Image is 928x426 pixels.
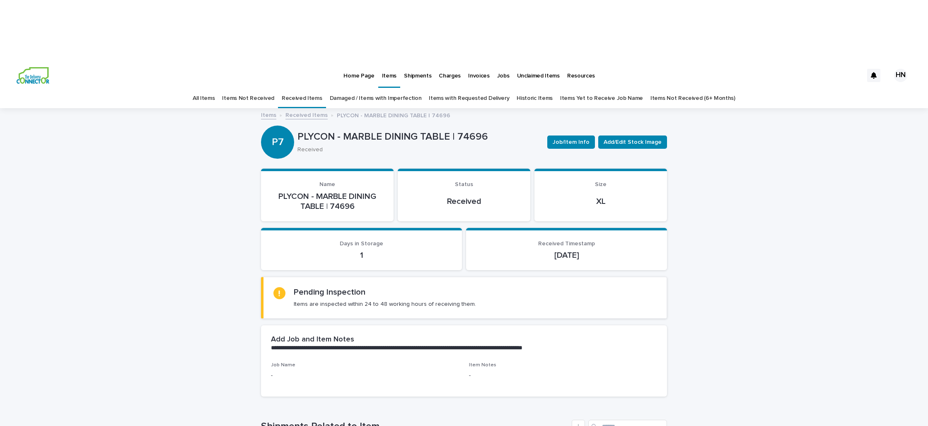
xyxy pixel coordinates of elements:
a: Received Items [285,110,328,119]
span: Days in Storage [340,241,383,247]
div: HN [894,69,907,82]
a: Shipments [400,62,435,88]
span: Job Name [271,363,295,368]
a: Jobs [493,62,513,88]
p: Shipments [404,62,431,80]
p: Resources [567,62,595,80]
button: Job/Item Info [547,136,595,149]
a: Items Yet to Receive Job Name [560,89,643,108]
p: Received [297,146,537,153]
p: PLYCON - MARBLE DINING TABLE | 74696 [337,110,450,119]
p: PLYCON - MARBLE DINING TABLE | 74696 [271,191,384,211]
span: Add/Edit Stock Image [604,138,662,146]
h2: Add Job and Item Notes [271,335,354,344]
p: Charges [439,62,461,80]
span: Job/Item Info [553,138,590,146]
p: - [469,371,657,380]
a: Home Page [340,62,378,88]
button: Add/Edit Stock Image [598,136,667,149]
p: Items [382,62,396,80]
a: Items [261,110,276,119]
span: Name [319,182,335,187]
a: Received Items [282,89,322,108]
p: PLYCON - MARBLE DINING TABLE | 74696 [297,131,541,143]
h2: Pending Inspection [294,287,365,297]
img: aCWQmA6OSGG0Kwt8cj3c [17,67,49,84]
span: Received Timestamp [538,241,595,247]
p: Invoices [468,62,490,80]
a: Unclaimed Items [513,62,563,88]
a: Resources [563,62,599,88]
p: - [271,371,459,380]
p: Received [408,196,520,206]
p: Items are inspected within 24 to 48 working hours of receiving them. [294,300,476,308]
a: All Items [193,89,215,108]
p: [DATE] [476,250,657,260]
p: Home Page [343,62,374,80]
span: Status [455,182,473,187]
span: Item Notes [469,363,496,368]
a: Damaged / Items with Imperfection [330,89,422,108]
p: Jobs [497,62,510,80]
a: Items with Requested Delivery [429,89,509,108]
span: Size [595,182,607,187]
a: Items [378,62,400,87]
a: Invoices [464,62,493,88]
a: Items Not Received (6+ Months) [650,89,735,108]
p: 1 [271,250,452,260]
div: P7 [261,103,294,148]
a: Historic Items [517,89,553,108]
a: Items Not Received [222,89,274,108]
p: XL [544,196,657,206]
a: Charges [435,62,464,88]
p: Unclaimed Items [517,62,560,80]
